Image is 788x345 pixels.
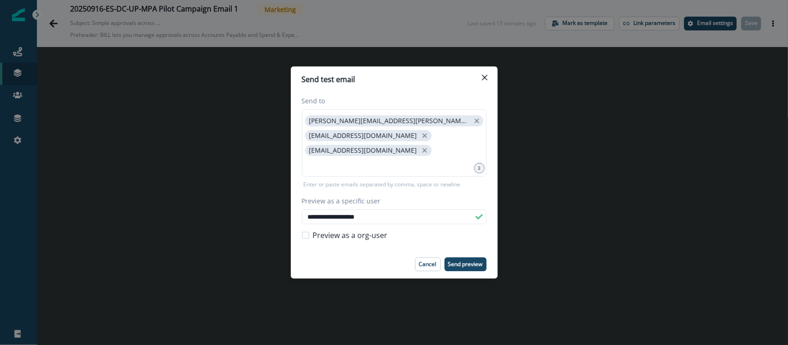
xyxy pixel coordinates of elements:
button: close [420,146,429,155]
p: [EMAIL_ADDRESS][DOMAIN_NAME] [309,147,417,155]
button: close [420,131,429,140]
label: Send to [302,96,481,106]
button: Close [477,70,492,85]
button: Send preview [445,257,487,271]
p: Send preview [448,261,483,268]
p: Send test email [302,74,355,85]
div: 3 [474,163,485,173]
p: [PERSON_NAME][EMAIL_ADDRESS][PERSON_NAME][DOMAIN_NAME] [309,117,470,125]
p: [EMAIL_ADDRESS][DOMAIN_NAME] [309,132,417,140]
p: Enter or paste emails separated by comma, space or newline [302,180,463,189]
label: Preview as a specific user [302,196,481,206]
p: Cancel [419,261,437,268]
button: close [473,116,481,125]
button: Cancel [415,257,441,271]
span: Preview as a org-user [313,230,388,241]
